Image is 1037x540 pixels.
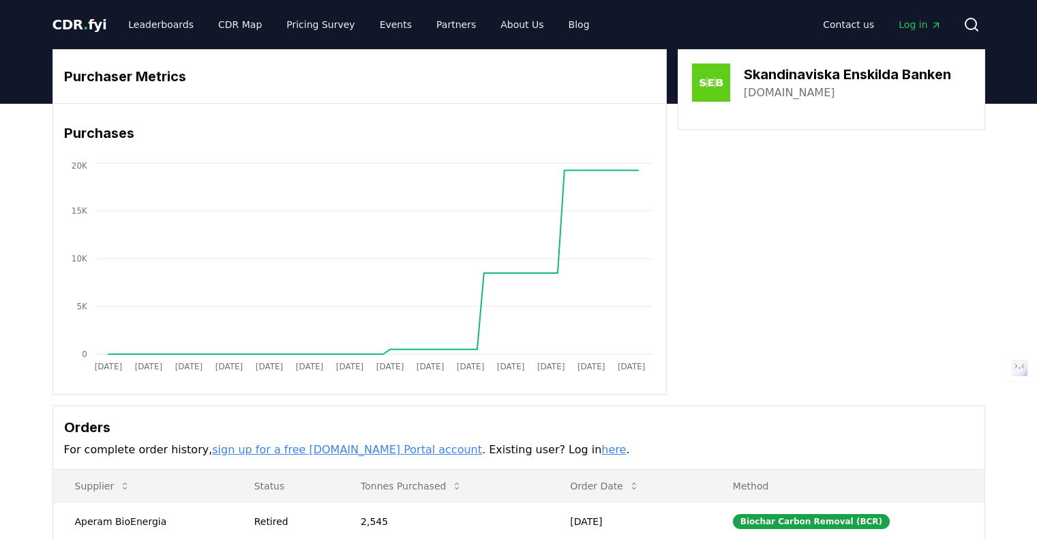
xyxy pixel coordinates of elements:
[812,12,885,37] a: Contact us
[425,12,487,37] a: Partners
[339,502,548,540] td: 2,545
[417,362,445,371] tspan: [DATE]
[117,12,600,37] nav: Main
[559,472,650,500] button: Order Date
[888,12,952,37] a: Log in
[335,362,363,371] tspan: [DATE]
[275,12,365,37] a: Pricing Survey
[548,502,711,540] td: [DATE]
[537,362,565,371] tspan: [DATE]
[243,479,328,493] p: Status
[722,479,974,493] p: Method
[558,12,601,37] a: Blog
[212,443,482,456] a: sign up for a free [DOMAIN_NAME] Portal account
[71,254,87,264] tspan: 10K
[457,362,485,371] tspan: [DATE]
[71,206,87,216] tspan: 15K
[76,302,88,311] tspan: 5K
[376,362,404,371] tspan: [DATE]
[64,123,655,143] h3: Purchases
[255,362,283,371] tspan: [DATE]
[134,362,162,371] tspan: [DATE]
[601,443,626,456] a: here
[350,472,473,500] button: Tonnes Purchased
[577,362,605,371] tspan: [DATE]
[64,417,974,438] h3: Orders
[82,350,87,359] tspan: 0
[207,12,273,37] a: CDR Map
[497,362,525,371] tspan: [DATE]
[64,472,142,500] button: Supplier
[83,16,88,33] span: .
[744,64,951,85] h3: Skandinaviska Enskilda Banken
[52,15,107,34] a: CDR.fyi
[733,514,890,529] div: Biochar Carbon Removal (BCR)
[744,85,835,101] a: [DOMAIN_NAME]
[175,362,202,371] tspan: [DATE]
[64,66,655,87] h3: Purchaser Metrics
[899,18,941,31] span: Log in
[369,12,423,37] a: Events
[254,515,328,528] div: Retired
[692,63,730,102] img: Skandinaviska Enskilda Banken-logo
[117,12,205,37] a: Leaderboards
[64,442,974,458] p: For complete order history, . Existing user? Log in .
[618,362,646,371] tspan: [DATE]
[215,362,243,371] tspan: [DATE]
[812,12,952,37] nav: Main
[490,12,554,37] a: About Us
[94,362,122,371] tspan: [DATE]
[71,161,87,171] tspan: 20K
[53,502,232,540] td: Aperam BioEnergia
[52,16,107,33] span: CDR fyi
[295,362,323,371] tspan: [DATE]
